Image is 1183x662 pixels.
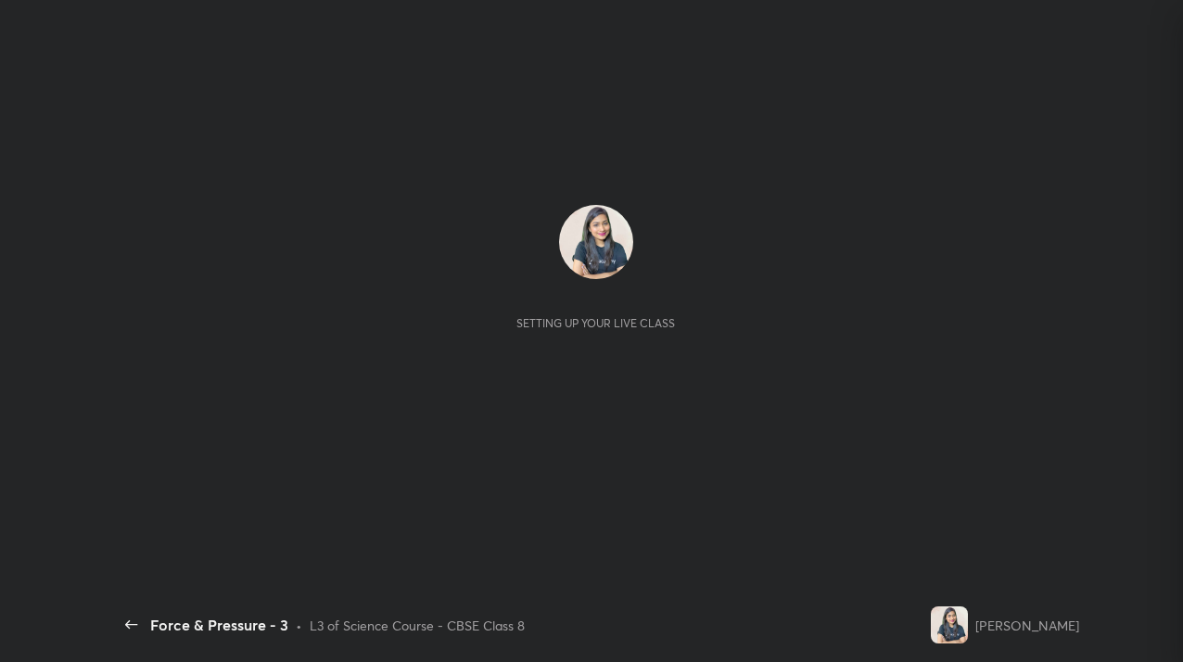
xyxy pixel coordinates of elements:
[150,614,288,636] div: Force & Pressure - 3
[975,616,1079,635] div: [PERSON_NAME]
[931,606,968,643] img: 3af0f8d24eb342dabe110c05b27694c7.jpg
[296,616,302,635] div: •
[559,205,633,279] img: 3af0f8d24eb342dabe110c05b27694c7.jpg
[516,316,675,330] div: Setting up your live class
[310,616,525,635] div: L3 of Science Course - CBSE Class 8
